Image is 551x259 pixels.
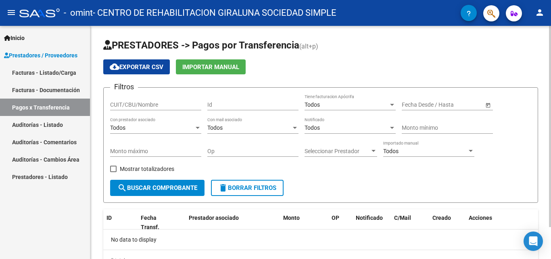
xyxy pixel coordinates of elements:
[120,164,174,174] span: Mostrar totalizadores
[218,184,276,192] span: Borrar Filtros
[218,183,228,193] mat-icon: delete
[484,101,492,109] button: Open calendar
[64,4,93,22] span: - omint
[394,215,411,221] span: C/Mail
[6,8,16,17] mat-icon: menu
[110,62,119,72] mat-icon: cloud_download
[535,8,545,17] mat-icon: person
[383,148,399,154] span: Todos
[138,209,174,236] datatable-header-cell: Fecha Transf.
[4,34,25,42] span: Inicio
[141,215,159,230] span: Fecha Transf.
[110,124,125,131] span: Todos
[110,81,138,93] h3: Filtros
[103,40,299,51] span: PRESTADORES -> Pagos por Transferencia
[353,209,391,236] datatable-header-cell: Notificado
[438,101,478,108] input: Fecha fin
[305,101,320,108] span: Todos
[429,209,465,236] datatable-header-cell: Creado
[524,232,543,251] div: Open Intercom Messenger
[391,209,429,236] datatable-header-cell: C/Mail
[103,59,170,74] button: Exportar CSV
[207,124,223,131] span: Todos
[103,209,138,236] datatable-header-cell: ID
[211,180,284,196] button: Borrar Filtros
[110,180,205,196] button: Buscar Comprobante
[103,230,538,250] div: No data to display
[93,4,336,22] span: - CENTRO DE REHABILITACION GIRALUNA SOCIEDAD SIMPLE
[305,148,370,155] span: Seleccionar Prestador
[305,124,320,131] span: Todos
[186,209,280,236] datatable-header-cell: Prestador asociado
[299,42,318,50] span: (alt+p)
[182,63,239,71] span: Importar Manual
[110,63,163,71] span: Exportar CSV
[106,215,112,221] span: ID
[469,215,492,221] span: Acciones
[465,209,538,236] datatable-header-cell: Acciones
[189,215,239,221] span: Prestador asociado
[328,209,353,236] datatable-header-cell: OP
[280,209,328,236] datatable-header-cell: Monto
[4,51,77,60] span: Prestadores / Proveedores
[283,215,300,221] span: Monto
[176,59,246,74] button: Importar Manual
[332,215,339,221] span: OP
[117,183,127,193] mat-icon: search
[432,215,451,221] span: Creado
[402,101,431,108] input: Fecha inicio
[117,184,197,192] span: Buscar Comprobante
[356,215,383,221] span: Notificado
